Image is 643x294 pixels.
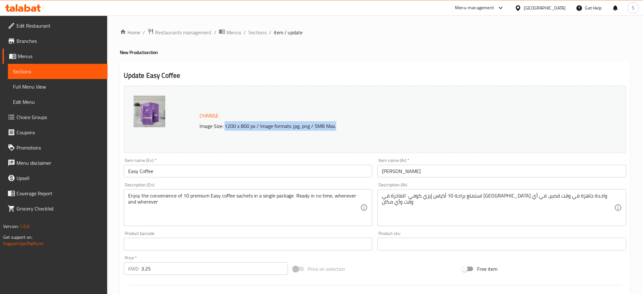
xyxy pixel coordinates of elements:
[120,29,140,36] a: Home
[3,233,32,241] span: Get support on:
[477,265,497,273] span: Free item
[16,174,102,182] span: Upsell
[3,18,108,33] a: Edit Restaurant
[13,83,102,90] span: Full Menu View
[124,238,373,251] input: Please enter product barcode
[377,165,627,177] input: Enter name Ar
[16,159,102,167] span: Menu disclaimer
[377,238,627,251] input: Please enter product sku
[120,28,630,37] nav: breadcrumb
[143,29,145,36] li: /
[274,29,303,36] span: item / update
[128,193,361,223] textarea: Enjoy the convenience of 10 premium Easy coffee sachets in a single package Ready in no time, whe...
[16,113,102,121] span: Choice Groups
[148,28,212,37] a: Restaurants management
[16,129,102,136] span: Coupons
[16,144,102,151] span: Promotions
[269,29,271,36] li: /
[455,4,494,12] div: Menu-management
[8,79,108,94] a: Full Menu View
[16,190,102,197] span: Coverage Report
[524,4,566,11] div: [GEOGRAPHIC_DATA]
[16,205,102,212] span: Grocery Checklist
[3,33,108,49] a: Branches
[120,49,630,56] h4: New Product section
[134,96,165,127] img: easy_coffee_1638948395246925291.jpg
[382,193,614,223] textarea: استمتع براحة 10 أكياس إيزي كوفي الفاخرة في [GEOGRAPHIC_DATA] واحدة جاهزة في وقت قصير، في أي وقت و...
[16,37,102,45] span: Branches
[308,265,345,273] span: Price on selection
[124,165,373,177] input: Enter name En
[3,201,108,216] a: Grocery Checklist
[124,71,627,80] h2: Update Easy Coffee
[219,28,241,37] a: Menus
[155,29,212,36] span: Restaurants management
[8,64,108,79] a: Sections
[20,222,30,231] span: 1.0.0
[3,49,108,64] a: Menus
[3,110,108,125] a: Choice Groups
[3,170,108,186] a: Upsell
[3,140,108,155] a: Promotions
[3,125,108,140] a: Coupons
[3,155,108,170] a: Menu disclaimer
[3,239,43,248] a: Support.OpsPlatform
[244,29,246,36] li: /
[128,265,139,272] p: KWD
[200,111,219,120] span: Change
[3,222,19,231] span: Version:
[248,29,266,36] a: Sections
[18,52,102,60] span: Menus
[13,98,102,106] span: Edit Menu
[8,94,108,110] a: Edit Menu
[3,186,108,201] a: Coverage Report
[13,68,102,75] span: Sections
[197,109,221,122] button: Change
[197,122,559,130] p: Image Size: 1200 x 800 px / Image formats: jpg, png / 5MB Max.
[214,29,216,36] li: /
[632,4,635,11] span: S
[141,262,288,275] input: Please enter price
[226,29,241,36] span: Menus
[16,22,102,30] span: Edit Restaurant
